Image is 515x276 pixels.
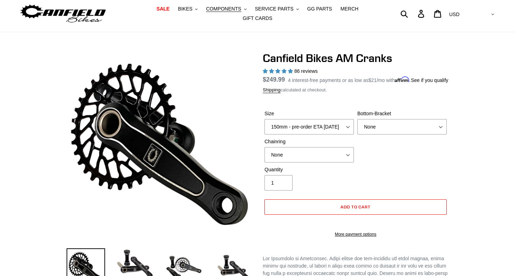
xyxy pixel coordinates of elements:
[263,68,294,74] span: 4.97 stars
[255,6,293,12] span: SERVICE PARTS
[304,4,336,14] a: GG PARTS
[411,77,448,83] a: See if you qualify - Learn more about Affirm Financing (opens in modal)
[174,4,201,14] button: BIKES
[206,6,241,12] span: COMPONENTS
[288,75,448,84] p: 4 interest-free payments or as low as /mo with .
[157,6,170,12] span: SALE
[265,110,354,117] label: Size
[265,166,354,173] label: Quantity
[395,76,410,82] span: Affirm
[263,87,281,93] a: Shipping
[239,14,276,23] a: GIFT CARDS
[265,199,447,215] button: Add to cart
[404,6,422,21] input: Search
[341,6,358,12] span: MERCH
[153,4,173,14] a: SALE
[263,76,285,83] span: $249.99
[265,231,447,237] a: More payment options
[337,4,362,14] a: MERCH
[263,51,448,65] h1: Canfield Bikes AM Cranks
[341,204,371,209] span: Add to cart
[202,4,250,14] button: COMPONENTS
[307,6,332,12] span: GG PARTS
[265,138,354,145] label: Chainring
[263,87,448,94] div: calculated at checkout.
[243,15,273,21] span: GIFT CARDS
[369,77,377,83] span: $21
[251,4,302,14] button: SERVICE PARTS
[357,110,447,117] label: Bottom-Bracket
[294,68,318,74] span: 86 reviews
[178,6,192,12] span: BIKES
[19,3,107,25] img: Canfield Bikes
